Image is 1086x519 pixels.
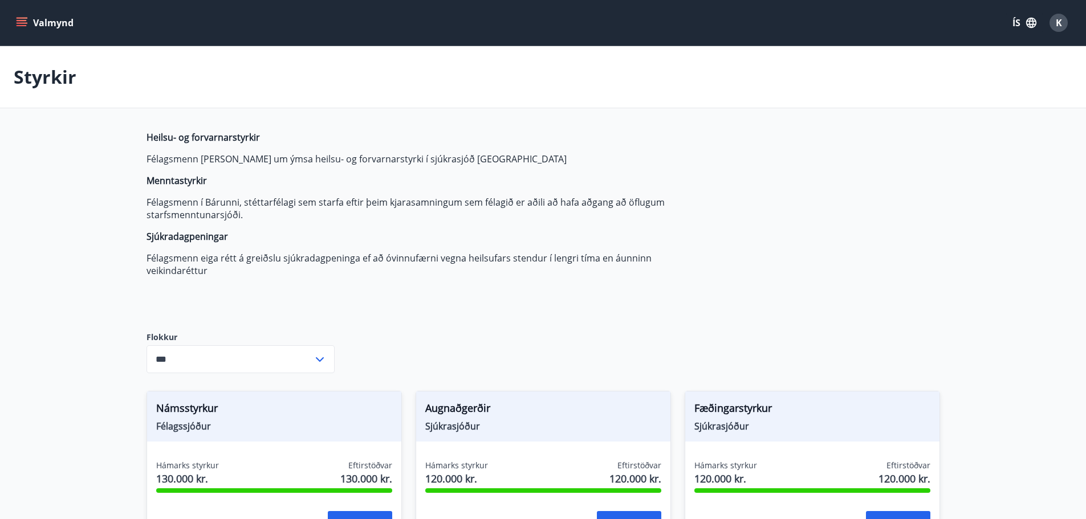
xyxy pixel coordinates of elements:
[1045,9,1072,36] button: K
[694,420,930,432] span: Sjúkrasjóður
[878,471,930,486] span: 120.000 kr.
[14,64,76,89] p: Styrkir
[694,471,757,486] span: 120.000 kr.
[147,332,335,343] label: Flokkur
[156,471,219,486] span: 130.000 kr.
[1006,13,1043,33] button: ÍS
[694,460,757,471] span: Hámarks styrkur
[340,471,392,486] span: 130.000 kr.
[694,401,930,420] span: Fæðingarstyrkur
[14,13,78,33] button: menu
[886,460,930,471] span: Eftirstöðvar
[348,460,392,471] span: Eftirstöðvar
[156,460,219,471] span: Hámarks styrkur
[425,471,488,486] span: 120.000 kr.
[617,460,661,471] span: Eftirstöðvar
[156,401,392,420] span: Námsstyrkur
[147,196,685,221] p: Félagsmenn í Bárunni, stéttarfélagi sem starfa eftir þeim kjarasamningum sem félagið er aðili að ...
[147,153,685,165] p: Félagsmenn [PERSON_NAME] um ýmsa heilsu- og forvarnarstyrki í sjúkrasjóð [GEOGRAPHIC_DATA]
[425,460,488,471] span: Hámarks styrkur
[156,420,392,432] span: Félagssjóður
[609,471,661,486] span: 120.000 kr.
[147,131,260,144] strong: Heilsu- og forvarnarstyrkir
[425,420,661,432] span: Sjúkrasjóður
[425,401,661,420] span: Augnaðgerðir
[147,174,207,187] strong: Menntastyrkir
[147,230,228,243] strong: Sjúkradagpeningar
[147,252,685,277] p: Félagsmenn eiga rétt á greiðslu sjúkradagpeninga ef að óvinnufærni vegna heilsufars stendur í len...
[1056,17,1062,29] span: K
